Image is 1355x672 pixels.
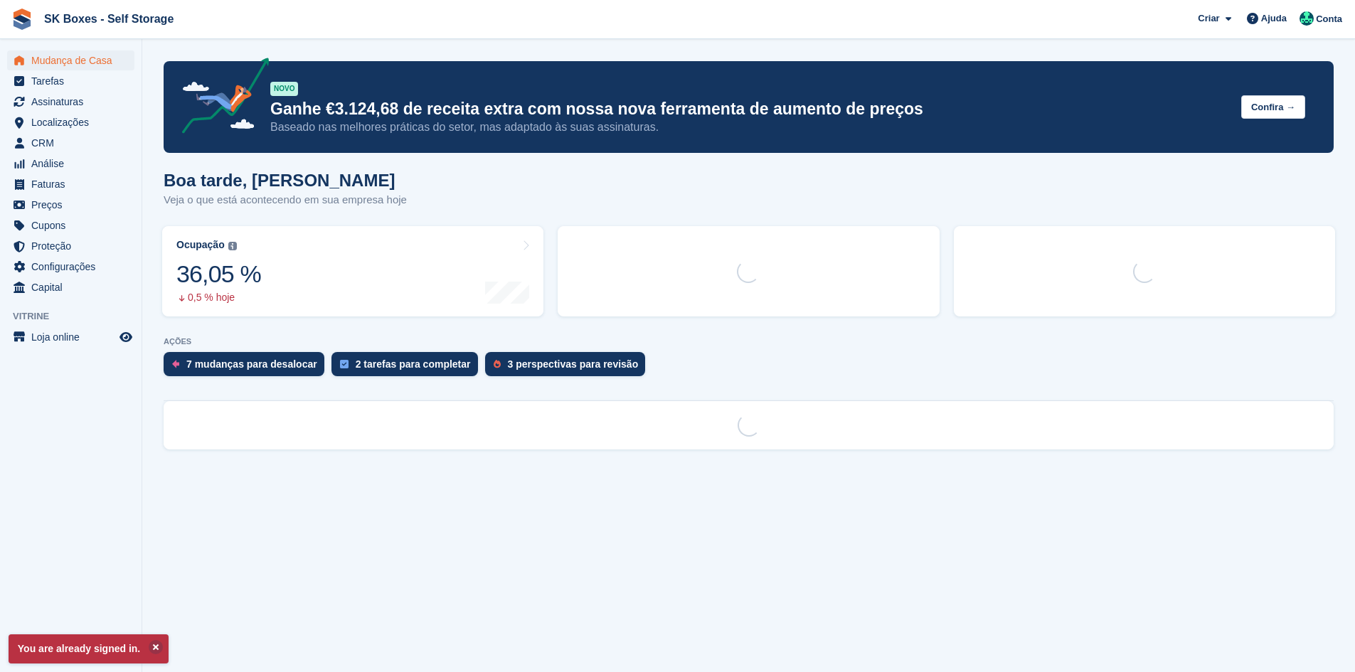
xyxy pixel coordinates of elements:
h1: Boa tarde, [PERSON_NAME] [164,171,407,190]
a: menu [7,257,134,277]
a: menu [7,133,134,153]
a: menu [7,50,134,70]
img: stora-icon-8386f47178a22dfd0bd8f6a31ec36ba5ce8667c1dd55bd0f319d3a0aa187defe.svg [11,9,33,30]
a: 7 mudanças para desalocar [164,352,331,383]
a: menu [7,277,134,297]
a: Ocupação 36,05 % 0,5 % hoje [162,226,543,316]
div: 0,5 % hoje [176,292,261,304]
a: Loja de pré-visualização [117,329,134,346]
div: 7 mudanças para desalocar [186,358,317,370]
img: icon-info-grey-7440780725fd019a000dd9b08b2336e03edf1995a4989e88bcd33f0948082b44.svg [228,242,237,250]
div: Ocupação [176,239,225,251]
span: Mudança de Casa [31,50,117,70]
div: 36,05 % [176,260,261,289]
a: menu [7,154,134,174]
span: Tarefas [31,71,117,91]
a: menu [7,236,134,256]
span: Vitrine [13,309,142,324]
span: Criar [1198,11,1219,26]
img: prospect-51fa495bee0391a8d652442698ab0144808aea92771e9ea1ae160a38d050c398.svg [494,360,501,368]
span: Configurações [31,257,117,277]
a: SK Boxes - Self Storage [38,7,179,31]
span: Proteção [31,236,117,256]
a: menu [7,112,134,132]
p: You are already signed in. [9,634,169,663]
p: AÇÕES [164,337,1334,346]
a: menu [7,92,134,112]
a: menu [7,174,134,194]
span: Capital [31,277,117,297]
a: menu [7,71,134,91]
p: Veja o que está acontecendo em sua empresa hoje [164,192,407,208]
div: 3 perspectivas para revisão [508,358,639,370]
p: Ganhe €3.124,68 de receita extra com nossa nova ferramenta de aumento de preços [270,99,1230,119]
a: menu [7,327,134,347]
span: Cupons [31,215,117,235]
span: Preços [31,195,117,215]
img: Cláudio Borges [1300,11,1314,26]
span: Faturas [31,174,117,194]
span: Ajuda [1261,11,1287,26]
div: NOVO [270,82,298,96]
img: task-75834270c22a3079a89374b754ae025e5fb1db73e45f91037f5363f120a921f8.svg [340,360,349,368]
a: menu [7,195,134,215]
span: Análise [31,154,117,174]
p: Baseado nas melhores práticas do setor, mas adaptado às suas assinaturas. [270,119,1230,135]
a: 3 perspectivas para revisão [485,352,653,383]
img: move_outs_to_deallocate_icon-f764333ba52eb49d3ac5e1228854f67142a1ed5810a6f6cc68b1a99e826820c5.svg [172,360,179,368]
div: 2 tarefas para completar [356,358,471,370]
a: 2 tarefas para completar [331,352,485,383]
span: Loja online [31,327,117,347]
span: Localizações [31,112,117,132]
span: Conta [1316,12,1342,26]
img: price-adjustments-announcement-icon-8257ccfd72463d97f412b2fc003d46551f7dbcb40ab6d574587a9cd5c0d94... [170,58,270,139]
span: Assinaturas [31,92,117,112]
span: CRM [31,133,117,153]
a: menu [7,215,134,235]
button: Confira → [1241,95,1305,119]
